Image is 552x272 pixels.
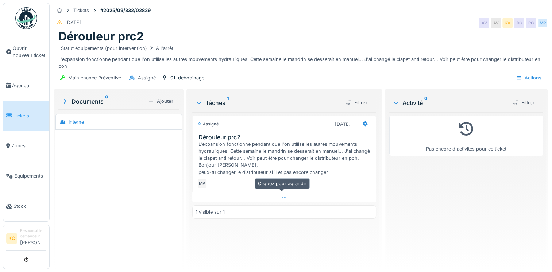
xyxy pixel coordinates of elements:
[197,179,207,189] div: MP
[97,7,154,14] strong: #2025/09/332/02829
[68,74,121,81] div: Maintenance Préventive
[513,73,545,83] div: Actions
[394,119,539,153] div: Pas encore d'activités pour ce ticket
[69,118,84,125] div: Interne
[479,18,489,28] div: AV
[491,18,501,28] div: AV
[502,18,513,28] div: KV
[335,121,351,128] div: [DATE]
[227,98,229,107] sup: 1
[195,98,340,107] div: Tâches
[3,70,49,101] a: Agenda
[3,101,49,131] a: Tickets
[20,228,46,249] li: [PERSON_NAME]
[13,203,46,210] span: Stock
[13,45,46,59] span: Ouvrir nouveau ticket
[6,228,46,251] a: KC Responsable demandeur[PERSON_NAME]
[14,172,46,179] span: Équipements
[138,74,156,81] div: Assigné
[3,131,49,161] a: Zones
[58,44,543,70] div: L'expansion fonctionne pendant que l'on utilise les autres mouvements hydrauliques. Cette semaine...
[255,178,310,189] div: Cliquez pour agrandir
[20,228,46,239] div: Responsable demandeur
[197,121,219,127] div: Assigné
[510,98,537,108] div: Filtrer
[526,18,536,28] div: RG
[145,96,176,106] div: Ajouter
[198,134,373,141] h3: Dérouleur prc2
[15,7,37,29] img: Badge_color-CXgf-gQk.svg
[6,233,17,244] li: KC
[514,18,524,28] div: RG
[198,141,373,176] div: L'expansion fonctionne pendant que l'on utilise les autres mouvements hydrauliques. Cette semaine...
[65,19,81,26] div: [DATE]
[61,45,173,52] div: Statut équipements (pour intervention) A l'arrêt
[12,82,46,89] span: Agenda
[3,161,49,191] a: Équipements
[392,98,507,107] div: Activité
[3,33,49,70] a: Ouvrir nouveau ticket
[424,98,428,107] sup: 0
[58,30,144,43] h1: Dérouleur prc2
[343,98,370,108] div: Filtrer
[537,18,548,28] div: MP
[61,97,145,106] div: Documents
[105,97,108,106] sup: 0
[196,209,225,215] div: 1 visible sur 1
[170,74,204,81] div: 01. debobinage
[3,191,49,221] a: Stock
[12,142,46,149] span: Zones
[13,112,46,119] span: Tickets
[73,7,89,14] div: Tickets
